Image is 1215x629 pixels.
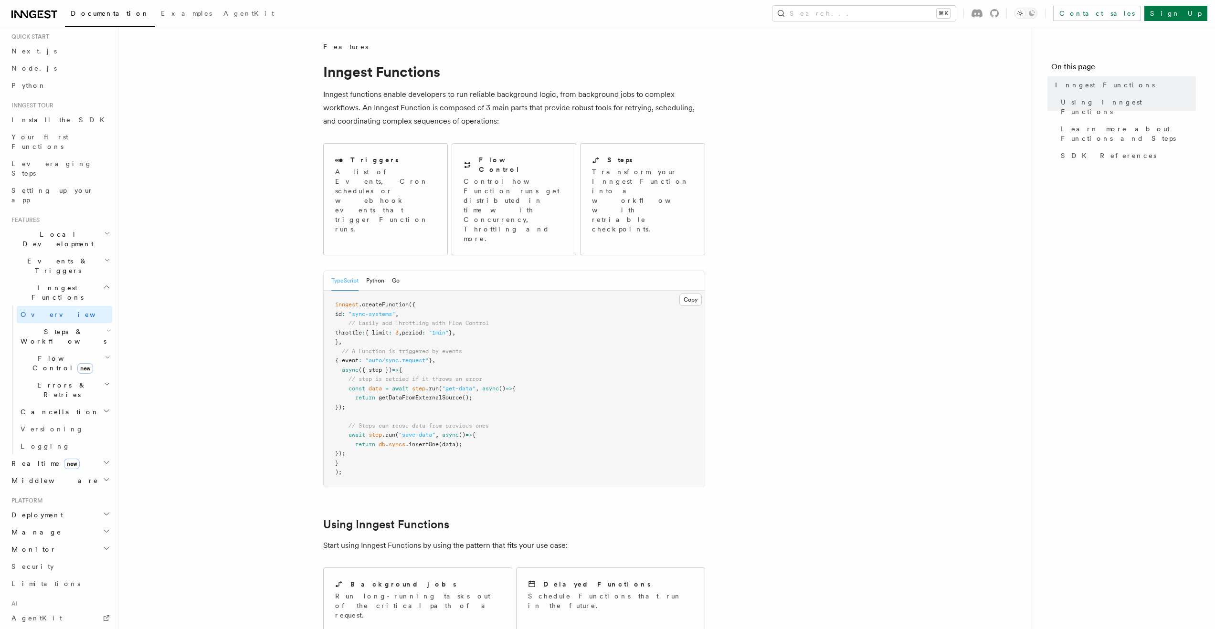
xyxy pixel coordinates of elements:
[425,385,439,392] span: .run
[21,311,119,318] span: Overview
[512,385,516,392] span: {
[155,3,218,26] a: Examples
[349,422,489,429] span: // Steps can reuse data from previous ones
[385,385,389,392] span: =
[442,385,475,392] span: "get-data"
[8,77,112,94] a: Python
[459,431,465,438] span: ()
[412,385,425,392] span: step
[335,450,345,457] span: });
[937,9,950,18] kbd: ⌘K
[389,441,405,448] span: syncs
[8,252,112,279] button: Events & Triggers
[11,82,46,89] span: Python
[429,357,432,364] span: }
[8,506,112,524] button: Deployment
[8,497,43,504] span: Platform
[349,320,489,326] span: // Easily add Throttling with Flow Control
[218,3,280,26] a: AgentKit
[335,460,338,466] span: }
[8,230,104,249] span: Local Development
[1053,6,1141,21] a: Contact sales
[8,476,98,485] span: Middleware
[17,377,112,403] button: Errors & Retries
[323,42,368,52] span: Features
[335,311,342,317] span: id
[8,256,104,275] span: Events & Triggers
[335,404,345,410] span: });
[1061,124,1196,143] span: Learn more about Functions and Steps
[580,143,705,255] a: StepsTransform your Inngest Function into a workflow with retriable checkpoints.
[350,155,399,165] h2: Triggers
[435,431,439,438] span: ,
[1057,120,1196,147] a: Learn more about Functions and Steps
[21,442,70,450] span: Logging
[8,609,112,627] a: AgentKit
[11,614,62,622] span: AgentKit
[462,394,472,401] span: ();
[8,283,103,302] span: Inngest Functions
[8,306,112,455] div: Inngest Functions
[409,301,415,308] span: ({
[369,431,382,438] span: step
[342,367,359,373] span: async
[17,420,112,438] a: Versioning
[335,469,342,475] span: );
[385,441,389,448] span: .
[323,143,448,255] a: TriggersA list of Events, Cron schedules or webhook events that trigger Function runs.
[1061,97,1196,116] span: Using Inngest Functions
[11,563,54,570] span: Security
[1057,147,1196,164] a: SDK References
[395,311,399,317] span: ,
[223,10,274,17] span: AgentKit
[323,88,705,128] p: Inngest functions enable developers to run reliable background logic, from background jobs to com...
[607,155,633,165] h2: Steps
[17,438,112,455] a: Logging
[11,64,57,72] span: Node.js
[1144,6,1207,21] a: Sign Up
[392,271,400,291] button: Go
[349,385,365,392] span: const
[772,6,956,21] button: Search...⌘K
[8,216,40,224] span: Features
[359,301,409,308] span: .createFunction
[379,394,462,401] span: getDataFromExternalSource
[335,357,359,364] span: { event
[17,350,112,377] button: Flow Controlnew
[8,42,112,60] a: Next.js
[365,329,389,336] span: { limit
[399,329,402,336] span: ,
[8,510,63,520] span: Deployment
[11,187,94,204] span: Setting up your app
[161,10,212,17] span: Examples
[335,167,436,234] p: A list of Events, Cron schedules or webhook events that trigger Function runs.
[365,357,429,364] span: "auto/sync.request"
[1051,61,1196,76] h4: On this page
[21,425,84,433] span: Versioning
[65,3,155,27] a: Documentation
[399,431,435,438] span: "save-data"
[382,431,395,438] span: .run
[439,385,442,392] span: (
[64,459,80,469] span: new
[8,226,112,252] button: Local Development
[472,431,475,438] span: {
[359,367,392,373] span: ({ step })
[8,155,112,182] a: Leveraging Steps
[379,441,385,448] span: db
[405,441,439,448] span: .insertOne
[369,385,382,392] span: data
[439,441,462,448] span: (data);
[402,329,422,336] span: period
[1014,8,1037,19] button: Toggle dark mode
[1055,80,1155,90] span: Inngest Functions
[323,539,705,552] p: Start using Inngest Functions by using the pattern that fits your use case:
[11,160,92,177] span: Leveraging Steps
[452,329,455,336] span: ,
[528,591,693,610] p: Schedule Functions that run in the future.
[482,385,499,392] span: async
[8,527,62,537] span: Manage
[355,441,375,448] span: return
[392,367,399,373] span: =>
[392,385,409,392] span: await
